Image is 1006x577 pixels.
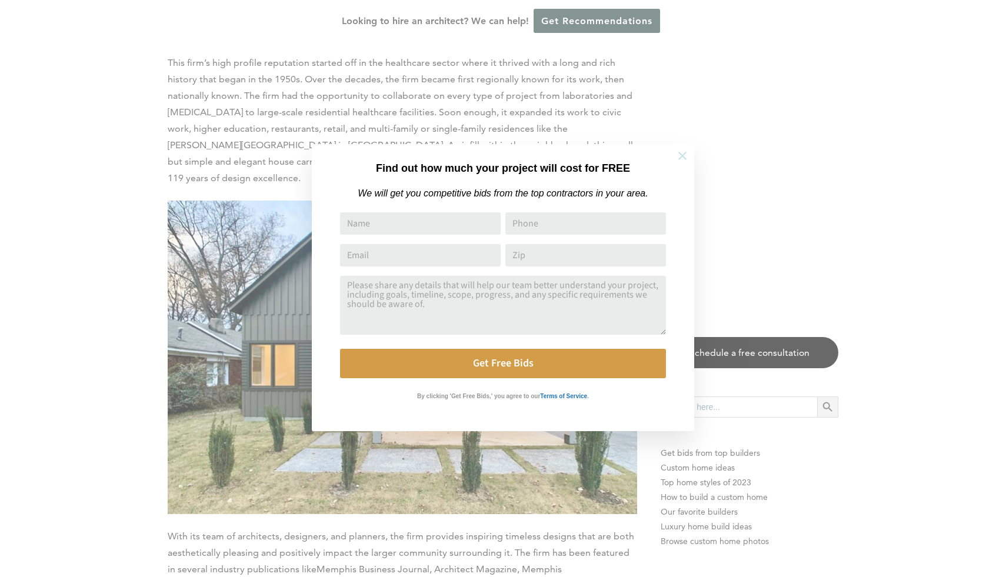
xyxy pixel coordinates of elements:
[376,162,630,174] strong: Find out how much your project will cost for FREE
[540,390,587,400] a: Terms of Service
[662,135,703,176] button: Close
[587,393,589,399] strong: .
[340,212,501,235] input: Name
[505,212,666,235] input: Phone
[340,244,501,266] input: Email Address
[358,188,648,198] em: We will get you competitive bids from the top contractors in your area.
[340,349,666,378] button: Get Free Bids
[417,393,540,399] strong: By clicking 'Get Free Bids,' you agree to our
[340,276,666,335] textarea: Comment or Message
[505,244,666,266] input: Zip
[540,393,587,399] strong: Terms of Service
